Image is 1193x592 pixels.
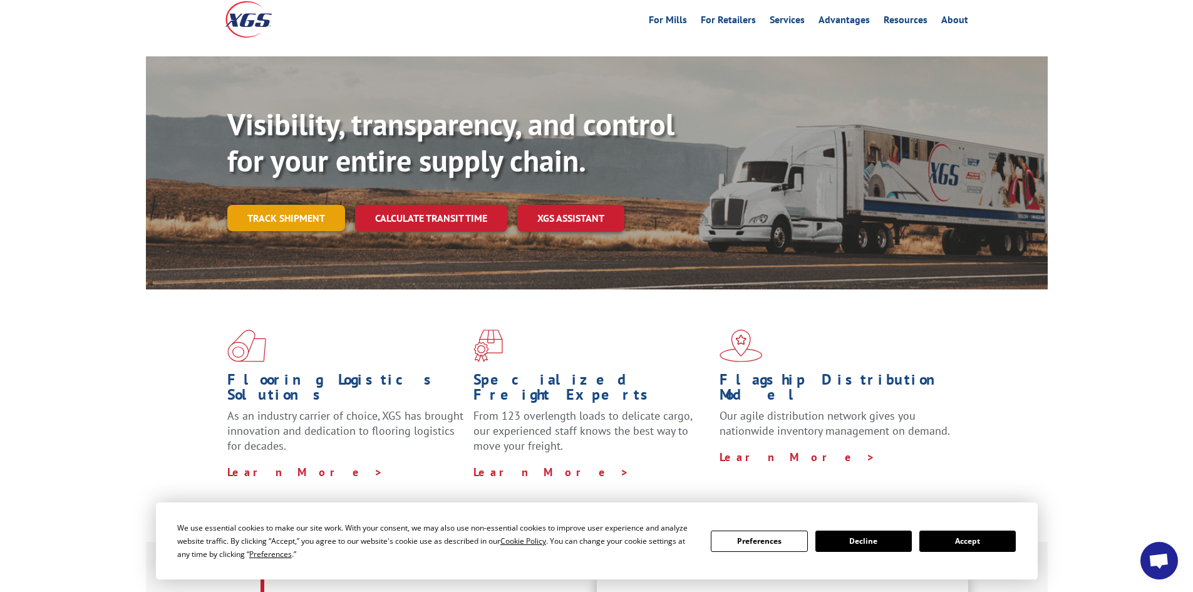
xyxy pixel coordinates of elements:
img: xgs-icon-focused-on-flooring-red [473,330,503,362]
a: Track shipment [227,205,345,231]
a: For Retailers [701,15,756,29]
button: Decline [815,531,912,552]
a: Learn More > [473,465,629,479]
a: XGS ASSISTANT [517,205,624,232]
span: Preferences [249,549,292,559]
span: Our agile distribution network gives you nationwide inventory management on demand. [720,408,950,438]
img: xgs-icon-total-supply-chain-intelligence-red [227,330,266,362]
button: Preferences [711,531,807,552]
a: Open chat [1140,542,1178,579]
a: For Mills [649,15,687,29]
h1: Flagship Distribution Model [720,372,956,408]
a: Services [770,15,805,29]
a: Learn More > [227,465,383,479]
a: Learn More > [720,450,875,464]
img: xgs-icon-flagship-distribution-model-red [720,330,763,362]
b: Visibility, transparency, and control for your entire supply chain. [227,105,674,180]
a: Calculate transit time [355,205,507,232]
a: Advantages [819,15,870,29]
button: Accept [919,531,1016,552]
a: Resources [884,15,927,29]
a: About [941,15,968,29]
div: Cookie Consent Prompt [156,502,1038,579]
div: We use essential cookies to make our site work. With your consent, we may also use non-essential ... [177,521,696,561]
h1: Flooring Logistics Solutions [227,372,464,408]
span: As an industry carrier of choice, XGS has brought innovation and dedication to flooring logistics... [227,408,463,453]
span: Cookie Policy [500,536,546,546]
p: From 123 overlength loads to delicate cargo, our experienced staff knows the best way to move you... [473,408,710,464]
h1: Specialized Freight Experts [473,372,710,408]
